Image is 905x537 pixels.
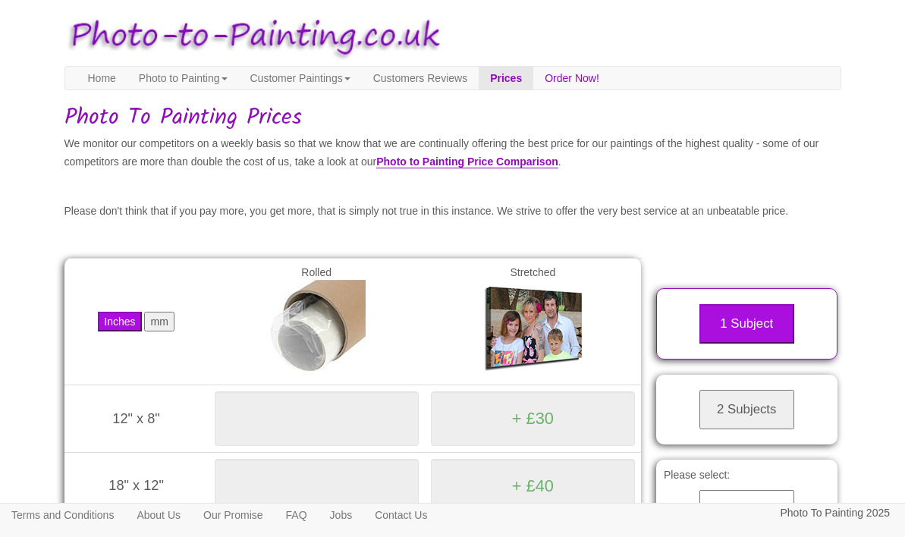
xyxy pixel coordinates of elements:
[362,67,479,89] a: Customers Reviews
[533,67,611,89] a: Order Now!
[125,504,192,526] a: About Us
[64,202,841,221] p: Please don't think that if you pay more, you get more, that is simply not true in this instance. ...
[363,504,438,526] a: Contact Us
[780,504,890,523] p: Photo To Painting 2025
[425,259,641,385] td: Stretched
[127,67,239,89] a: Photo to Painting
[192,504,275,526] a: Our Promise
[57,8,445,66] img: Photo to Painting
[699,304,794,344] button: 1 Subject
[144,312,174,331] button: mm
[319,504,364,526] a: Jobs
[77,67,127,89] a: Home
[512,409,554,428] span: + £30
[108,478,164,493] span: 18" x 12"
[483,280,582,378] img: Gallery Wrap
[699,390,794,429] button: 2 Subjects
[64,105,841,130] h1: Photo To Painting Prices
[64,134,841,171] p: We monitor our competitors on a weekly basis so that we know that we are continually offering the...
[98,312,141,331] button: Inches
[479,67,533,89] a: Prices
[112,411,159,426] span: 12" x 8"
[267,280,366,378] img: Rolled
[239,67,362,89] a: Customer Paintings
[376,155,558,168] a: Photo to Painting Price Comparison
[209,259,425,385] td: Rolled
[512,476,554,495] span: + £40
[275,504,319,526] a: FAQ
